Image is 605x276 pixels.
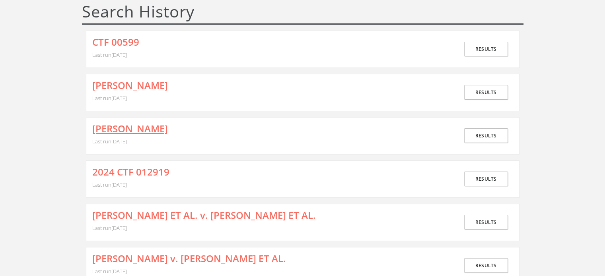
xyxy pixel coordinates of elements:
a: Results [464,128,508,143]
a: Results [464,215,508,230]
span: Last run [DATE] [92,181,127,188]
a: [PERSON_NAME] [92,124,168,134]
a: Results [464,42,508,56]
a: CTF 00599 [92,37,139,47]
a: Results [464,85,508,100]
a: [PERSON_NAME] [92,80,168,91]
a: [PERSON_NAME] ET AL. v. [PERSON_NAME] ET AL. [92,210,316,220]
a: Results [464,172,508,186]
span: Last run [DATE] [92,224,127,232]
h1: Search History [82,3,523,25]
a: 2024 CTF 012919 [92,167,169,177]
span: Last run [DATE] [92,268,127,275]
a: Results [464,258,508,273]
a: [PERSON_NAME] v. [PERSON_NAME] ET AL. [92,253,286,264]
span: Last run [DATE] [92,95,127,102]
span: Last run [DATE] [92,51,127,58]
span: Last run [DATE] [92,138,127,145]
